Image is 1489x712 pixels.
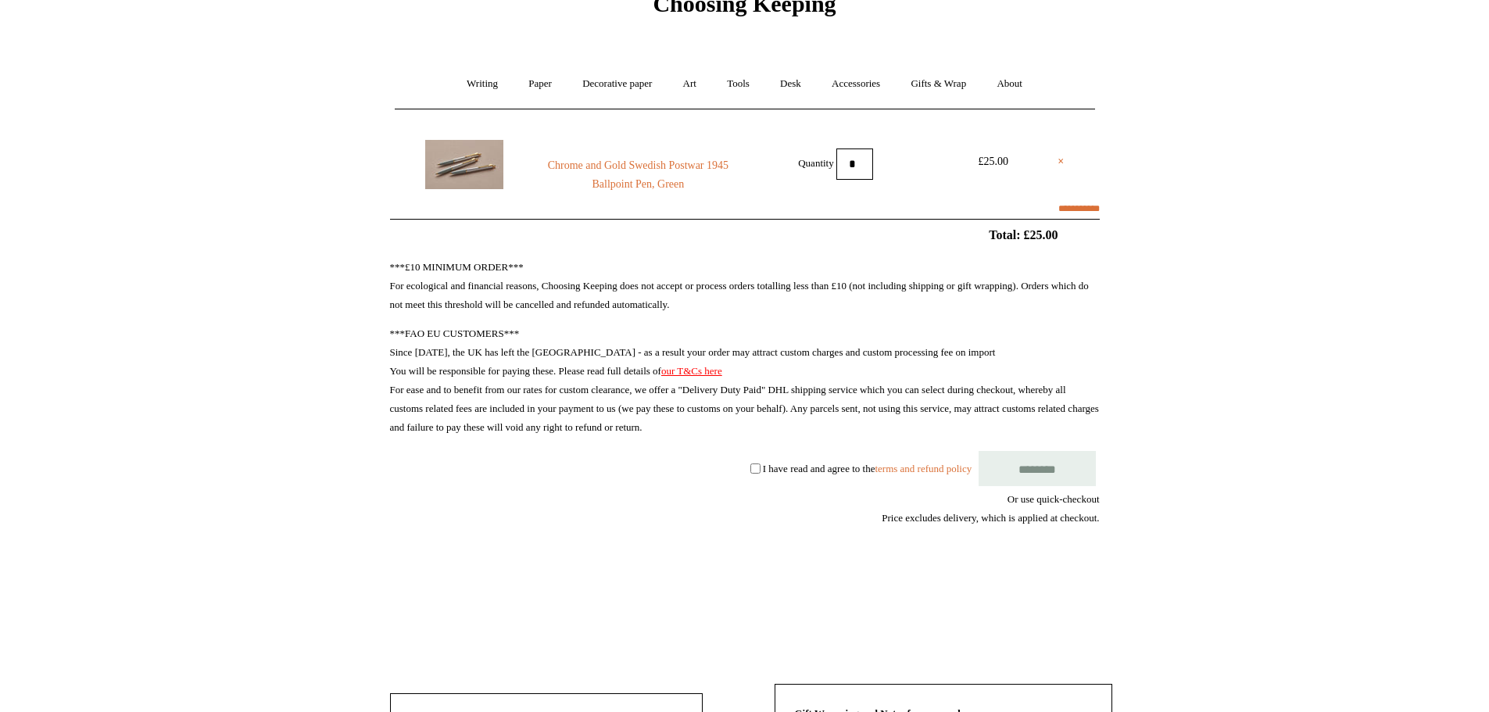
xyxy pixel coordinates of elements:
[514,63,566,105] a: Paper
[713,63,764,105] a: Tools
[653,3,836,14] a: Choosing Keeping
[390,490,1100,528] div: Or use quick-checkout
[766,63,815,105] a: Desk
[532,156,744,194] a: Chrome and Gold Swedish Postwar 1945 Ballpoint Pen, Green
[390,324,1100,437] p: ***FAO EU CUSTOMERS*** Since [DATE], the UK has left the [GEOGRAPHIC_DATA] - as a result your ord...
[1058,152,1064,171] a: ×
[390,509,1100,528] div: Price excludes delivery, which is applied at checkout.
[798,156,834,168] label: Quantity
[818,63,894,105] a: Accessories
[390,258,1100,314] p: ***£10 MINIMUM ORDER*** For ecological and financial reasons, Choosing Keeping does not accept or...
[354,227,1136,242] h2: Total: £25.00
[875,462,972,474] a: terms and refund policy
[983,584,1100,626] iframe: PayPal-paypal
[669,63,710,105] a: Art
[425,140,503,189] img: Chrome and Gold Swedish Postwar 1945 Ballpoint Pen, Green
[763,462,972,474] label: I have read and agree to the
[958,152,1029,171] div: £25.00
[983,63,1036,105] a: About
[568,63,666,105] a: Decorative paper
[453,63,512,105] a: Writing
[897,63,980,105] a: Gifts & Wrap
[661,365,722,377] a: our T&Cs here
